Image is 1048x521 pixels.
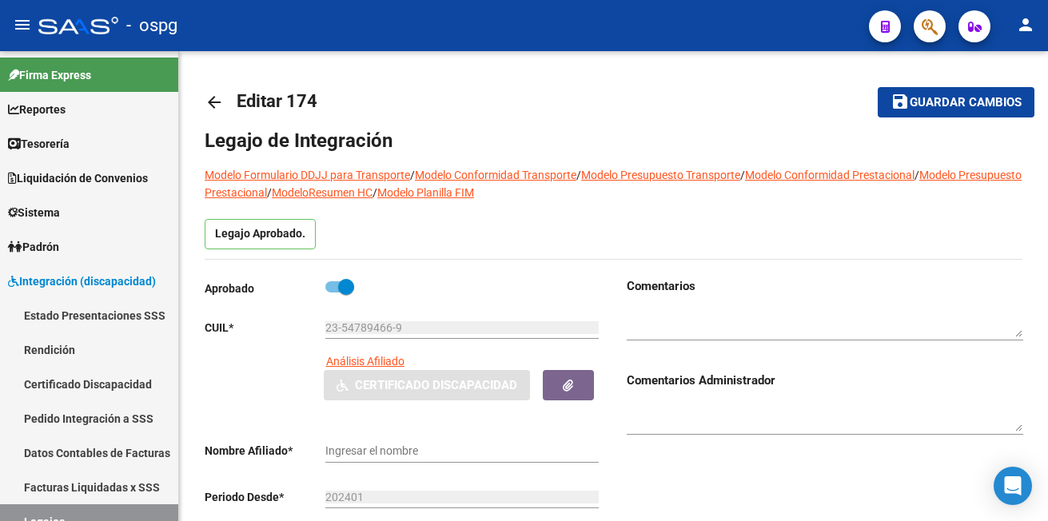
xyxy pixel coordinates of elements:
[8,66,91,84] span: Firma Express
[891,92,910,111] mat-icon: save
[910,96,1022,110] span: Guardar cambios
[205,128,1022,153] h1: Legajo de Integración
[205,93,224,112] mat-icon: arrow_back
[8,272,156,290] span: Integración (discapacidad)
[1016,15,1035,34] mat-icon: person
[581,169,740,181] a: Modelo Presupuesto Transporte
[13,15,32,34] mat-icon: menu
[237,91,317,111] span: Editar 174
[126,8,177,43] span: - ospg
[326,355,404,368] span: Análisis Afiliado
[8,169,148,187] span: Liquidación de Convenios
[205,219,316,249] p: Legajo Aprobado.
[627,372,1023,389] h3: Comentarios Administrador
[8,101,66,118] span: Reportes
[627,277,1023,295] h3: Comentarios
[745,169,915,181] a: Modelo Conformidad Prestacional
[994,467,1032,505] div: Open Intercom Messenger
[205,169,410,181] a: Modelo Formulario DDJJ para Transporte
[377,186,474,199] a: Modelo Planilla FIM
[205,319,325,336] p: CUIL
[8,135,70,153] span: Tesorería
[8,238,59,256] span: Padrón
[415,169,576,181] a: Modelo Conformidad Transporte
[205,488,325,506] p: Periodo Desde
[355,379,517,393] span: Certificado Discapacidad
[272,186,373,199] a: ModeloResumen HC
[205,442,325,459] p: Nombre Afiliado
[878,87,1034,117] button: Guardar cambios
[324,370,530,400] button: Certificado Discapacidad
[205,280,325,297] p: Aprobado
[8,204,60,221] span: Sistema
